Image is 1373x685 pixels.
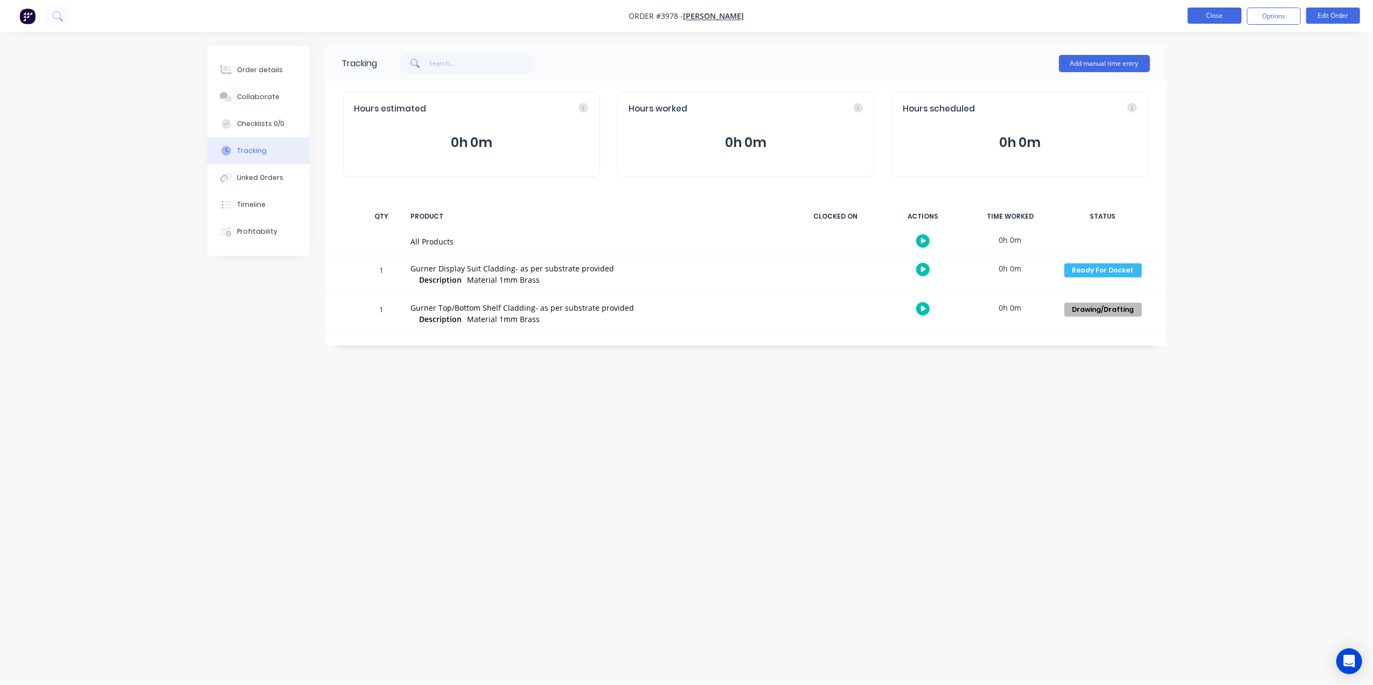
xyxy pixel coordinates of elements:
div: CLOCKED ON [796,205,876,228]
span: Hours scheduled [903,103,975,115]
button: Close [1188,8,1242,24]
div: Gurner Display Suit Cladding- as per substrate provided [411,263,783,274]
div: STATUS [1057,205,1149,228]
button: Tracking [207,137,310,164]
div: 1 [366,297,398,334]
button: Order details [207,57,310,83]
img: Factory [19,8,36,24]
div: QTY [366,205,398,228]
button: Timeline [207,191,310,218]
button: Ready For Docket [1064,263,1142,278]
div: Tracking [237,146,267,156]
div: Open Intercom Messenger [1336,648,1362,674]
span: Description [420,274,462,285]
input: Search... [429,53,534,74]
div: All Products [411,236,783,247]
div: Linked Orders [237,173,283,183]
div: 0h 0m [970,296,1051,320]
span: Material 1mm Brass [468,314,540,324]
span: Hours estimated [354,103,427,115]
div: Collaborate [237,92,280,102]
button: Drawing/Drafting [1064,302,1142,317]
button: 0h 0m [354,132,589,153]
span: Material 1mm Brass [468,275,540,285]
a: [PERSON_NAME] [684,11,744,22]
div: TIME WORKED [970,205,1051,228]
div: Drawing/Drafting [1064,303,1142,317]
div: 1 [366,258,398,295]
button: 0h 0m [629,132,863,153]
button: Linked Orders [207,164,310,191]
div: Ready For Docket [1064,263,1142,277]
button: Profitability [207,218,310,245]
div: 0h 0m [970,228,1051,252]
button: Add manual time entry [1059,55,1150,72]
div: Checklists 0/0 [237,119,284,129]
span: Description [420,313,462,325]
button: Checklists 0/0 [207,110,310,137]
span: Hours worked [629,103,687,115]
div: Gurner Top/Bottom Shelf Cladding- as per substrate provided [411,302,783,313]
div: Tracking [342,57,378,70]
button: Edit Order [1306,8,1360,24]
button: Collaborate [207,83,310,110]
button: Options [1247,8,1301,25]
div: PRODUCT [405,205,789,228]
button: 0h 0m [903,132,1137,153]
span: Order #3978 - [629,11,684,22]
div: 0h 0m [970,256,1051,281]
div: ACTIONS [883,205,964,228]
div: Profitability [237,227,277,236]
div: Timeline [237,200,266,209]
div: Order details [237,65,283,75]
